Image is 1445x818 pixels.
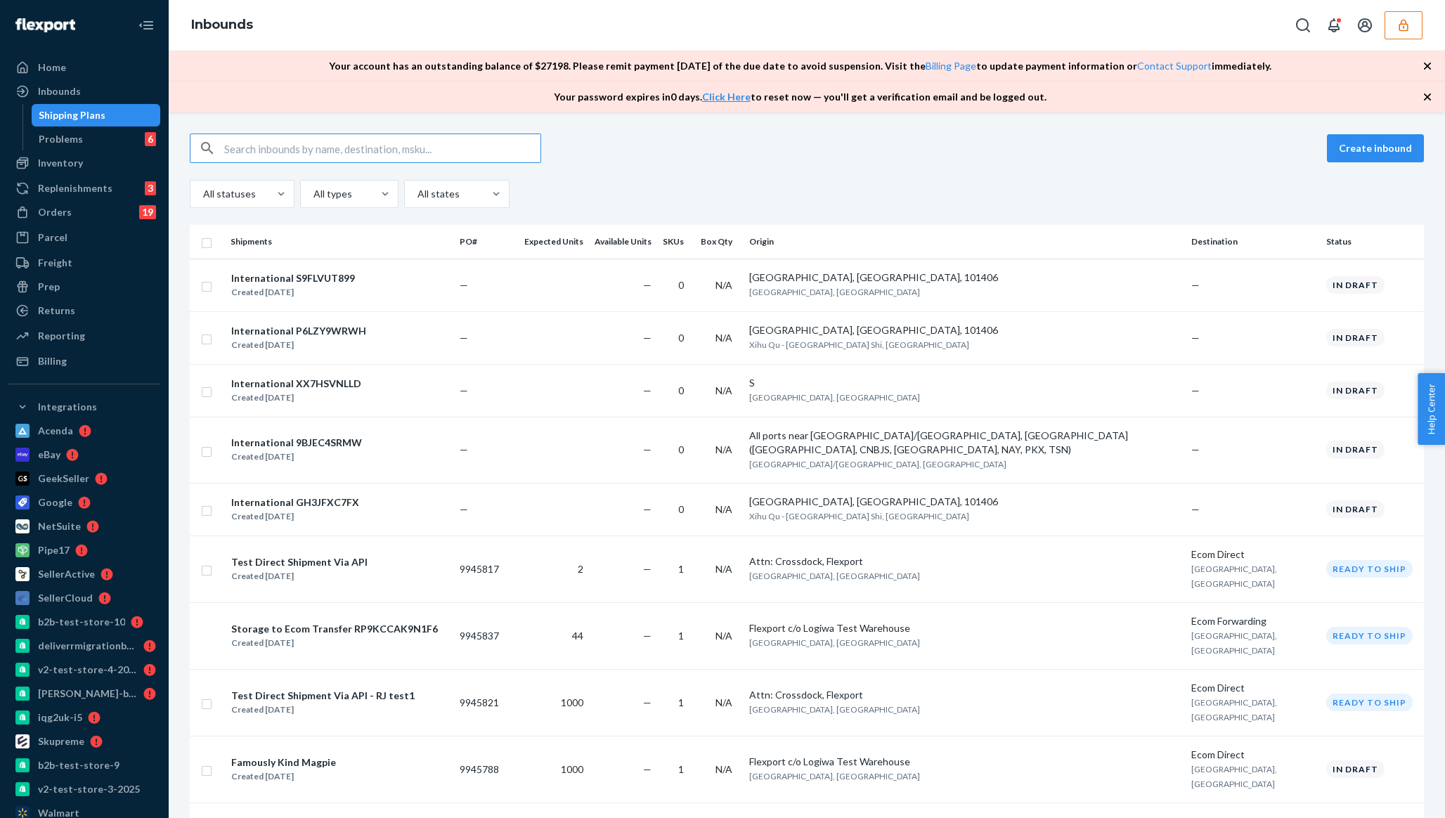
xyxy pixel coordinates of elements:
button: Help Center [1418,373,1445,445]
a: b2b-test-store-10 [8,611,160,633]
p: Your password expires in 0 days . to reset now — you'll get a verification email and be logged out. [554,90,1047,104]
span: — [460,443,468,455]
a: Pipe17 [8,539,160,561]
span: [GEOGRAPHIC_DATA], [GEOGRAPHIC_DATA] [1191,630,1277,656]
span: — [643,384,652,396]
a: Parcel [8,226,160,249]
span: N/A [715,443,732,455]
div: b2b-test-store-10 [38,615,125,629]
div: Famously Kind Magpie [231,755,336,770]
div: Ready to ship [1326,694,1413,711]
div: Created [DATE] [231,509,359,524]
a: Inbounds [191,17,253,32]
div: Ready to ship [1326,560,1413,578]
span: [GEOGRAPHIC_DATA], [GEOGRAPHIC_DATA] [749,637,920,648]
div: Flexport c/o Logiwa Test Warehouse [749,621,1180,635]
div: All ports near [GEOGRAPHIC_DATA]/[GEOGRAPHIC_DATA], [GEOGRAPHIC_DATA] ([GEOGRAPHIC_DATA], CNBJS, ... [749,429,1180,457]
span: [GEOGRAPHIC_DATA], [GEOGRAPHIC_DATA] [749,392,920,403]
div: International 9BJEC4SRMW [231,436,362,450]
div: Prep [38,280,60,294]
th: PO# [454,225,519,259]
span: 0 [678,503,684,515]
div: Freight [38,256,72,270]
div: Created [DATE] [231,338,366,352]
a: Click Here [702,91,751,103]
a: Reporting [8,325,160,347]
div: Created [DATE] [231,636,438,650]
div: In draft [1326,329,1385,346]
div: Integrations [38,400,97,414]
div: SellerCloud [38,591,93,605]
div: Parcel [38,231,67,245]
button: Open notifications [1320,11,1348,39]
div: Created [DATE] [231,770,336,784]
span: [GEOGRAPHIC_DATA], [GEOGRAPHIC_DATA] [749,571,920,581]
div: Problems [39,132,83,146]
div: Attn: Crossdock, Flexport [749,554,1180,569]
span: — [460,279,468,291]
div: Created [DATE] [231,703,415,717]
div: 3 [145,181,156,195]
a: deliverrmigrationbasictest [8,635,160,657]
div: Reporting [38,329,85,343]
div: In draft [1326,500,1385,518]
div: deliverrmigrationbasictest [38,639,138,653]
div: Ecom Direct [1191,681,1315,695]
div: Created [DATE] [231,285,355,299]
div: GeekSeller [38,472,89,486]
div: Inbounds [38,84,81,98]
div: v2-test-store-3-2025 [38,782,140,796]
span: — [643,630,652,642]
div: In draft [1326,382,1385,399]
a: eBay [8,443,160,466]
span: — [643,696,652,708]
a: SellerActive [8,563,160,585]
div: Created [DATE] [231,450,362,464]
a: b2b-test-store-9 [8,754,160,777]
th: Box Qty [695,225,744,259]
span: — [460,503,468,515]
span: — [643,279,652,291]
span: 0 [678,443,684,455]
a: Billing [8,350,160,372]
span: 0 [678,384,684,396]
div: [GEOGRAPHIC_DATA], [GEOGRAPHIC_DATA], 101406 [749,271,1180,285]
div: 6 [145,132,156,146]
div: Replenishments [38,181,112,195]
div: Created [DATE] [231,569,368,583]
div: SellerActive [38,567,95,581]
div: Created [DATE] [231,391,361,405]
span: [GEOGRAPHIC_DATA], [GEOGRAPHIC_DATA] [1191,697,1277,722]
span: 0 [678,332,684,344]
button: Open account menu [1351,11,1379,39]
img: Flexport logo [15,18,75,32]
button: Integrations [8,396,160,418]
a: Orders19 [8,201,160,223]
div: Ready to ship [1326,627,1413,644]
div: Orders [38,205,72,219]
div: Inventory [38,156,83,170]
span: — [643,443,652,455]
th: Shipments [225,225,454,259]
div: Attn: Crossdock, Flexport [749,688,1180,702]
a: v2-test-store-3-2025 [8,778,160,800]
span: N/A [715,696,732,708]
div: International GH3JFXC7FX [231,495,359,509]
div: [PERSON_NAME]-b2b-test-store-2 [38,687,138,701]
div: Google [38,495,72,509]
div: Skupreme [38,734,84,748]
div: Pipe17 [38,543,70,557]
td: 9945788 [454,736,519,803]
span: [GEOGRAPHIC_DATA], [GEOGRAPHIC_DATA] [749,287,920,297]
div: Ecom Direct [1191,748,1315,762]
div: [GEOGRAPHIC_DATA], [GEOGRAPHIC_DATA], 101406 [749,495,1180,509]
a: Shipping Plans [32,104,161,126]
a: Replenishments3 [8,177,160,200]
span: N/A [715,503,732,515]
a: Inventory [8,152,160,174]
span: [GEOGRAPHIC_DATA]/[GEOGRAPHIC_DATA], [GEOGRAPHIC_DATA] [749,459,1006,469]
div: Test Direct Shipment Via API [231,555,368,569]
div: Acenda [38,424,73,438]
span: [GEOGRAPHIC_DATA], [GEOGRAPHIC_DATA] [749,771,920,781]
